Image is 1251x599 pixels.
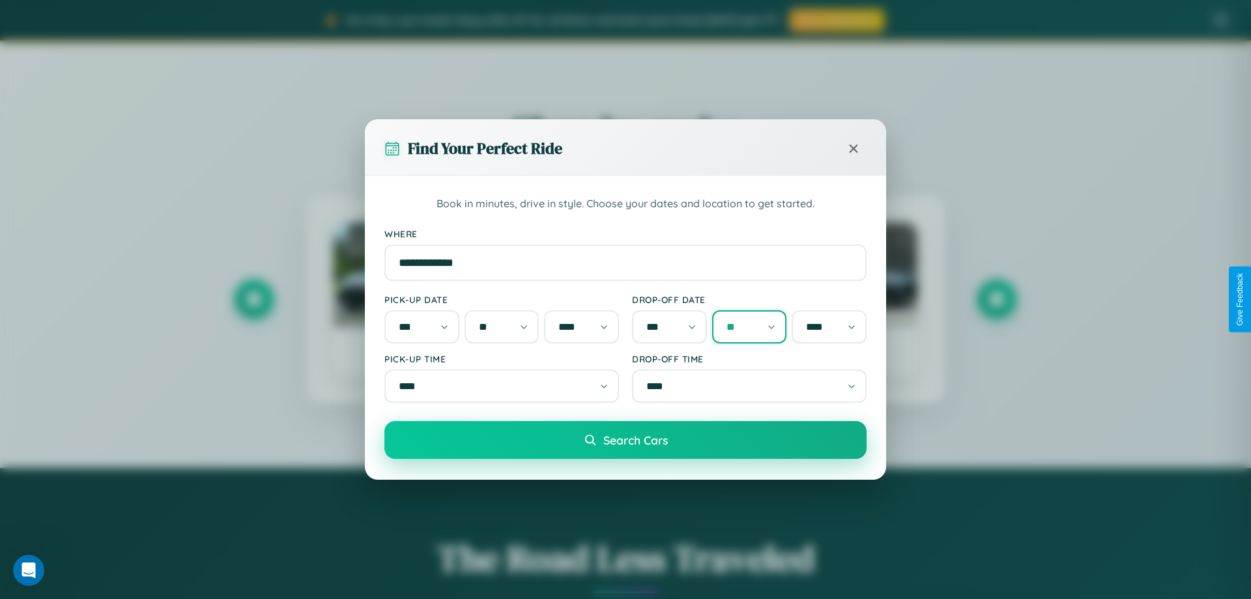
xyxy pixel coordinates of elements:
label: Pick-up Time [384,353,619,364]
span: Search Cars [603,433,668,447]
button: Search Cars [384,421,867,459]
label: Where [384,228,867,239]
label: Pick-up Date [384,294,619,305]
p: Book in minutes, drive in style. Choose your dates and location to get started. [384,196,867,212]
h3: Find Your Perfect Ride [408,138,562,159]
label: Drop-off Time [632,353,867,364]
label: Drop-off Date [632,294,867,305]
